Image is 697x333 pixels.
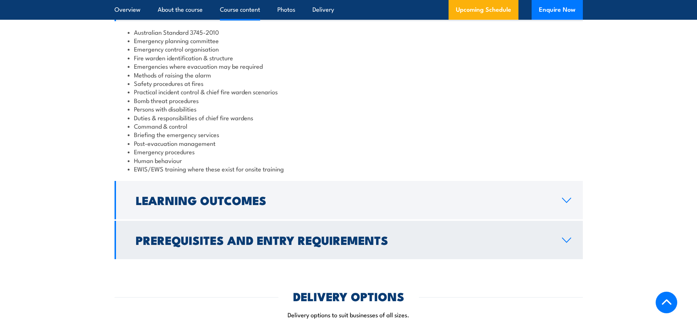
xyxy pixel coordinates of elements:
h2: Learning Outcomes [136,195,550,205]
a: Prerequisites and Entry Requirements [115,221,583,259]
li: Persons with disabilities [128,105,570,113]
li: Human behaviour [128,156,570,164]
li: Briefing the emergency services [128,130,570,139]
li: Duties & responsibilities of chief fire wardens [128,113,570,122]
li: Safety procedures at fires [128,79,570,87]
li: Emergencies where evacuation may be required [128,62,570,70]
h2: DELIVERY OPTIONS [293,291,404,301]
li: EWIS/EWS training where these exist for onsite training [128,164,570,173]
li: Australian Standard 3745-2010 [128,28,570,36]
a: Learning Outcomes [115,181,583,219]
p: Delivery options to suit businesses of all sizes. [115,310,583,319]
li: Post-evacuation management [128,139,570,147]
h2: Prerequisites and Entry Requirements [136,235,550,245]
li: Practical incident control & chief fire warden scenarios [128,87,570,96]
li: Emergency control organisation [128,45,570,53]
li: Emergency planning committee [128,36,570,45]
li: Emergency procedures [128,147,570,156]
li: Fire warden identification & structure [128,53,570,62]
li: Command & control [128,122,570,130]
li: Bomb threat procedures [128,96,570,105]
li: Methods of raising the alarm [128,71,570,79]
